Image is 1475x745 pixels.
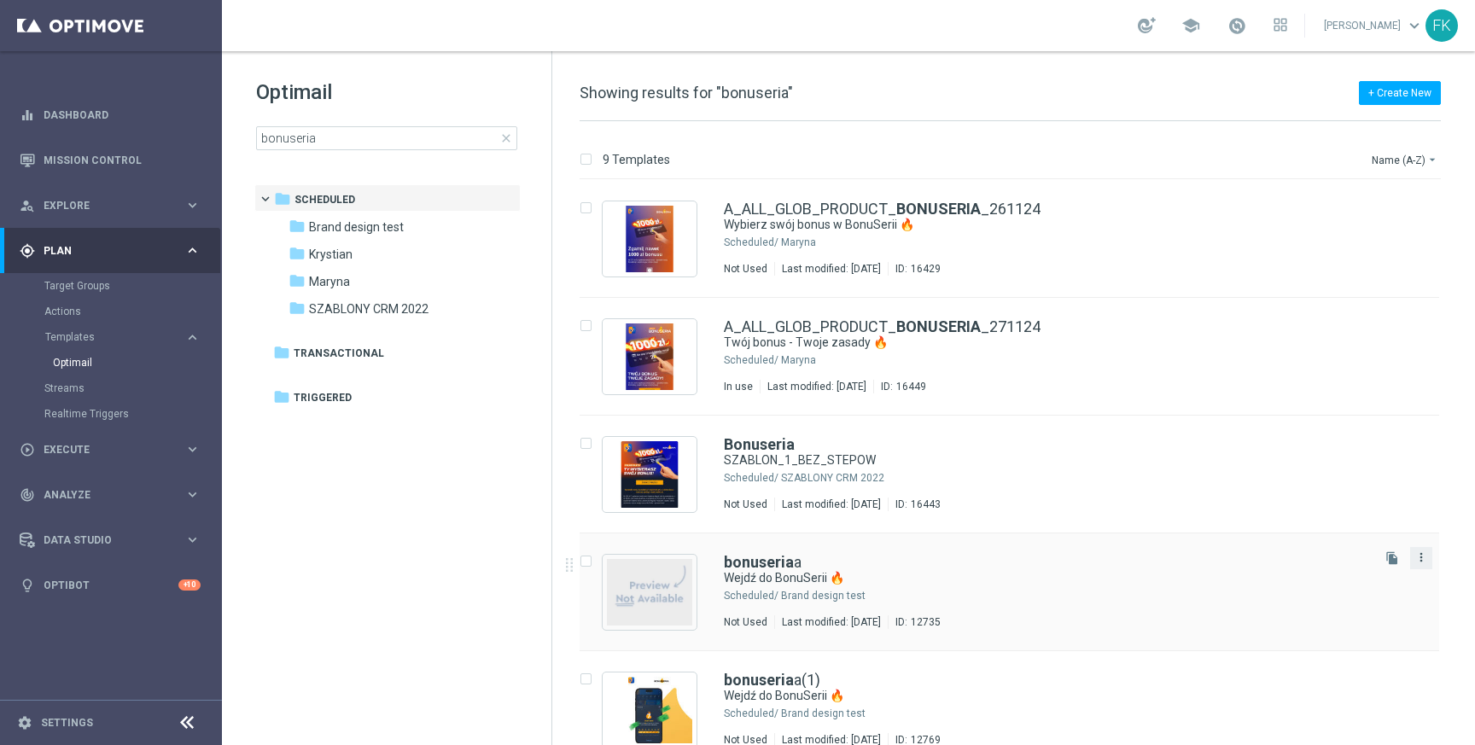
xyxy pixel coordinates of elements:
[289,272,306,289] i: folder
[45,332,184,342] div: Templates
[20,137,201,183] div: Mission Control
[896,317,981,335] b: BONUSERIA
[761,380,873,393] div: Last modified: [DATE]
[289,218,306,235] i: folder
[294,192,355,207] span: Scheduled
[896,200,981,218] b: BONUSERIA
[294,346,384,361] span: Transactional
[911,615,941,629] div: 12735
[44,535,184,545] span: Data Studio
[45,332,167,342] span: Templates
[184,486,201,503] i: keyboard_arrow_right
[563,180,1472,298] div: Press SPACE to select this row.
[563,298,1472,416] div: Press SPACE to select this row.
[309,219,404,235] span: Brand design test
[724,437,795,452] a: Bonuseria
[20,108,35,123] i: equalizer
[44,92,201,137] a: Dashboard
[724,217,1367,233] div: Wybierz swój bonus w BonuSerii 🔥
[888,615,941,629] div: ID:
[724,671,794,689] b: bonuseria
[781,236,1367,249] div: Scheduled/Maryna
[724,553,794,571] b: bonuseria
[896,380,926,393] div: 16449
[724,353,778,367] div: Scheduled/
[888,498,941,511] div: ID:
[44,407,178,421] a: Realtime Triggers
[44,330,201,344] button: Templates keyboard_arrow_right
[1405,16,1424,35] span: keyboard_arrow_down
[184,532,201,548] i: keyboard_arrow_right
[724,615,767,629] div: Not Used
[19,443,201,457] button: play_circle_outline Execute keyboard_arrow_right
[1413,547,1430,567] button: more_vert
[1385,551,1399,565] i: file_copy
[273,388,290,405] i: folder
[1425,9,1458,42] div: FK
[20,487,184,503] div: Analyze
[607,206,692,272] img: 16429.jpeg
[19,108,201,122] button: equalizer Dashboard
[724,217,1328,233] a: Wybierz swój bonus w BonuSerii 🔥
[911,262,941,276] div: 16429
[20,442,184,457] div: Execute
[184,197,201,213] i: keyboard_arrow_right
[19,154,201,167] div: Mission Control
[888,262,941,276] div: ID:
[20,487,35,503] i: track_changes
[19,488,201,502] button: track_changes Analyze keyboard_arrow_right
[309,274,350,289] span: Maryna
[256,79,517,106] h1: Optimail
[607,323,692,390] img: 16449.jpeg
[20,198,184,213] div: Explore
[724,570,1328,586] a: Wejdź do BonuSerii 🔥
[607,677,692,743] img: 12769.jpeg
[724,435,795,453] b: Bonuseria
[724,498,767,511] div: Not Used
[1181,16,1200,35] span: school
[44,246,184,256] span: Plan
[44,299,220,324] div: Actions
[274,190,291,207] i: folder
[607,559,692,626] img: noPreview.jpg
[724,319,1041,335] a: A_ALL_GLOB_PRODUCT_BONUSERIA_271124
[563,533,1472,651] div: Press SPACE to select this row.
[20,198,35,213] i: person_search
[20,92,201,137] div: Dashboard
[499,131,513,145] span: close
[781,589,1367,602] div: Scheduled/Brand design test
[19,244,201,258] div: gps_fixed Plan keyboard_arrow_right
[178,579,201,591] div: +10
[19,533,201,547] button: Data Studio keyboard_arrow_right
[53,356,178,370] a: Optimail
[19,199,201,212] div: person_search Explore keyboard_arrow_right
[184,441,201,457] i: keyboard_arrow_right
[724,707,778,720] div: Scheduled/
[44,273,220,299] div: Target Groups
[20,578,35,593] i: lightbulb
[724,201,1041,217] a: A_ALL_GLOB_PRODUCT_BONUSERIA_261124
[724,555,802,570] a: bonuseriaa
[256,126,517,150] input: Search Template
[1322,13,1425,38] a: [PERSON_NAME]keyboard_arrow_down
[724,471,778,485] div: Scheduled/
[781,353,1367,367] div: Scheduled/Maryna
[289,300,306,317] i: folder
[724,335,1367,351] div: Twój bonus - Twoje zasady 🔥
[19,579,201,592] div: lightbulb Optibot +10
[184,242,201,259] i: keyboard_arrow_right
[44,375,220,401] div: Streams
[294,390,352,405] span: Triggered
[44,562,178,608] a: Optibot
[1359,81,1441,105] button: + Create New
[775,615,888,629] div: Last modified: [DATE]
[724,688,1328,704] a: Wejdź do BonuSerii 🔥
[781,707,1367,720] div: Scheduled/Brand design test
[724,688,1367,704] div: Wejdź do BonuSerii 🔥
[724,236,778,249] div: Scheduled/
[184,329,201,346] i: keyboard_arrow_right
[1381,547,1403,569] button: file_copy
